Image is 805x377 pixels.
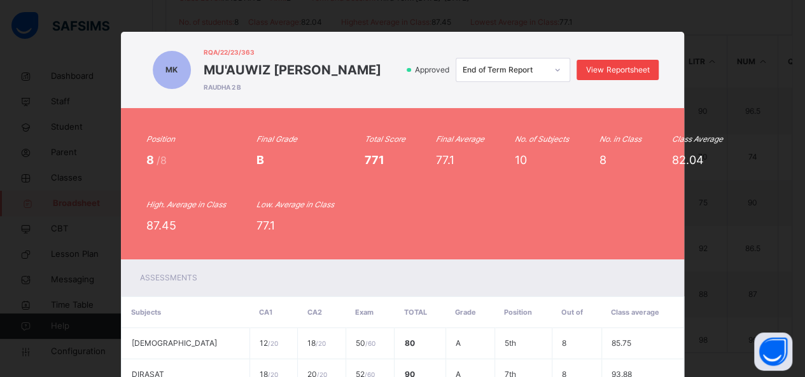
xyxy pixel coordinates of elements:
i: No. in Class [599,134,641,144]
span: 8 [562,338,566,348]
i: Class Average [672,134,723,144]
i: Position [146,134,175,144]
span: 12 [260,338,278,348]
i: Total Score [365,134,405,144]
span: /8 [157,154,167,167]
span: CA2 [307,308,322,317]
span: 8 [599,153,606,167]
span: Exam [355,308,374,317]
span: A [456,338,461,348]
span: Grade [455,308,476,317]
span: Out of [561,308,583,317]
span: MK [165,64,178,76]
span: 771 [365,153,384,167]
span: 10 [515,153,527,167]
i: Final Average [436,134,484,144]
span: 18 [307,338,326,348]
button: Open asap [754,332,792,371]
div: End of Term Report [463,64,547,76]
span: RQA/22/23/363 [204,48,381,57]
span: / 20 [316,339,326,347]
span: / 60 [365,339,375,347]
span: 77.1 [436,153,454,167]
span: RAUDHA 2 B [204,83,381,92]
span: Assessments [140,273,197,282]
span: CA1 [259,308,272,317]
span: View Reportsheet [586,64,649,76]
i: No. of Subjects [515,134,569,144]
span: 8 [146,153,157,167]
span: Subjects [131,308,161,317]
i: Low. Average in Class [256,200,334,209]
span: 87.45 [146,219,176,232]
span: Approved [414,64,453,76]
span: 80 [404,338,414,348]
span: Position [504,308,532,317]
span: 82.04 [672,153,704,167]
span: Class average [611,308,659,317]
span: 85.75 [612,338,631,348]
i: High. Average in Class [146,200,226,209]
span: B [256,153,264,167]
span: 77.1 [256,219,275,232]
span: [DEMOGRAPHIC_DATA] [132,338,217,348]
i: Final Grade [256,134,297,144]
span: 50 [356,338,375,348]
span: 5th [505,338,516,348]
span: MU'AUWIZ [PERSON_NAME] [204,60,381,79]
span: / 20 [268,339,278,347]
span: Total [404,308,427,317]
